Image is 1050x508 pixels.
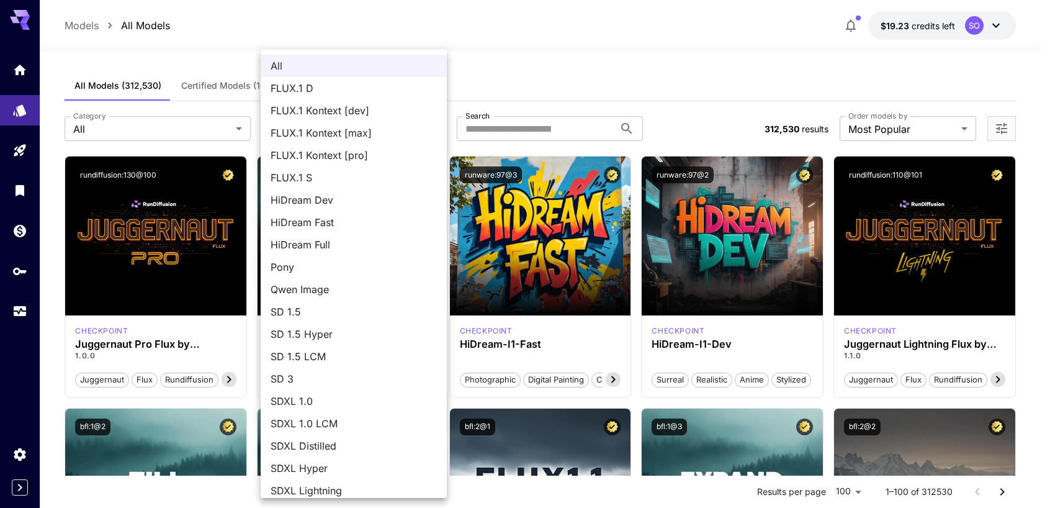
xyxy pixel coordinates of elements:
span: SDXL Distilled [271,438,437,453]
span: SD 1.5 Hyper [271,327,437,342]
span: SD 1.5 LCM [271,349,437,364]
span: Pony [271,260,437,274]
span: SDXL 1.0 [271,394,437,409]
span: HiDream Full [271,237,437,252]
span: FLUX.1 Kontext [pro] [271,148,437,163]
span: FLUX.1 D [271,81,437,96]
span: Qwen Image [271,282,437,297]
span: SDXL Hyper [271,461,437,476]
span: SDXL Lightning [271,483,437,498]
span: FLUX.1 Kontext [max] [271,125,437,140]
span: SDXL 1.0 LCM [271,416,437,431]
span: FLUX.1 Kontext [dev] [271,103,437,118]
span: SD 1.5 [271,304,437,319]
span: HiDream Dev [271,193,437,207]
span: All [271,58,437,73]
span: FLUX.1 S [271,170,437,185]
span: HiDream Fast [271,215,437,230]
span: SD 3 [271,371,437,386]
